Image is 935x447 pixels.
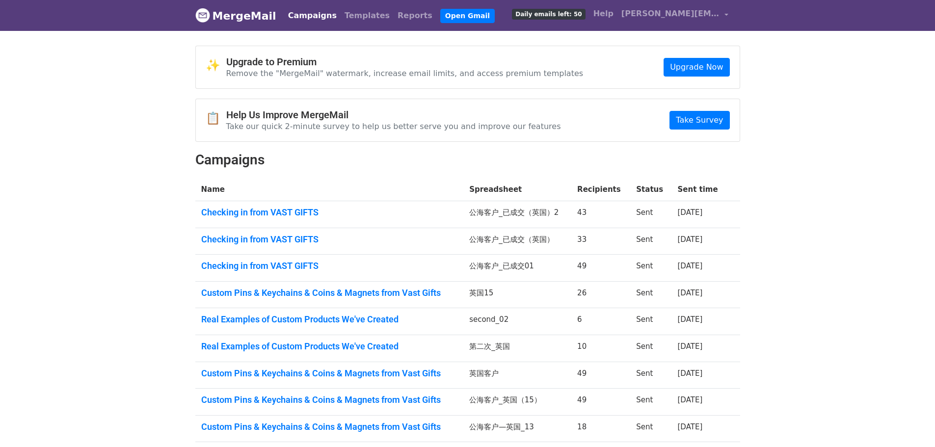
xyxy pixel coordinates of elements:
[201,234,458,245] a: Checking in from VAST GIFTS
[206,111,226,126] span: 📋
[571,228,630,255] td: 33
[630,415,671,442] td: Sent
[571,281,630,308] td: 26
[284,6,341,26] a: Campaigns
[195,152,740,168] h2: Campaigns
[571,201,630,228] td: 43
[195,8,210,23] img: MergeMail logo
[463,281,571,308] td: 英国15
[195,178,464,201] th: Name
[678,342,703,351] a: [DATE]
[201,261,458,271] a: Checking in from VAST GIFTS
[672,178,727,201] th: Sent time
[669,111,729,130] a: Take Survey
[463,178,571,201] th: Spreadsheet
[630,228,671,255] td: Sent
[571,255,630,282] td: 49
[341,6,394,26] a: Templates
[201,368,458,379] a: Custom Pins & Keychains & Coins & Magnets from Vast Gifts
[226,56,584,68] h4: Upgrade to Premium
[678,235,703,244] a: [DATE]
[463,255,571,282] td: 公海客户_已成交01
[463,228,571,255] td: 公海客户_已成交（英国）
[678,315,703,324] a: [DATE]
[463,415,571,442] td: 公海客户—英国_13
[508,4,589,24] a: Daily emails left: 50
[226,109,561,121] h4: Help Us Improve MergeMail
[571,362,630,389] td: 49
[630,255,671,282] td: Sent
[571,308,630,335] td: 6
[195,5,276,26] a: MergeMail
[664,58,729,77] a: Upgrade Now
[630,335,671,362] td: Sent
[463,389,571,416] td: 公海客户_英国（15）
[206,58,226,73] span: ✨
[630,362,671,389] td: Sent
[571,389,630,416] td: 49
[571,415,630,442] td: 18
[630,178,671,201] th: Status
[571,178,630,201] th: Recipients
[678,262,703,270] a: [DATE]
[678,289,703,297] a: [DATE]
[394,6,436,26] a: Reports
[621,8,720,20] span: [PERSON_NAME][EMAIL_ADDRESS][DOMAIN_NAME]
[440,9,495,23] a: Open Gmail
[201,314,458,325] a: Real Examples of Custom Products We've Created
[630,281,671,308] td: Sent
[630,201,671,228] td: Sent
[201,394,458,405] a: Custom Pins & Keychains & Coins & Magnets from Vast Gifts
[617,4,732,27] a: [PERSON_NAME][EMAIL_ADDRESS][DOMAIN_NAME]
[571,335,630,362] td: 10
[678,369,703,378] a: [DATE]
[512,9,585,20] span: Daily emails left: 50
[201,421,458,432] a: Custom Pins & Keychains & Coins & Magnets from Vast Gifts
[630,308,671,335] td: Sent
[678,422,703,431] a: [DATE]
[463,362,571,389] td: 英国客户
[226,121,561,131] p: Take our quick 2-minute survey to help us better serve you and improve our features
[678,208,703,217] a: [DATE]
[463,335,571,362] td: 第二次_英国
[678,395,703,404] a: [DATE]
[630,389,671,416] td: Sent
[589,4,617,24] a: Help
[201,288,458,298] a: Custom Pins & Keychains & Coins & Magnets from Vast Gifts
[201,207,458,218] a: Checking in from VAST GIFTS
[226,68,584,79] p: Remove the "MergeMail" watermark, increase email limits, and access premium templates
[463,308,571,335] td: second_02
[463,201,571,228] td: 公海客户_已成交（英国）2
[201,341,458,352] a: Real Examples of Custom Products We've Created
